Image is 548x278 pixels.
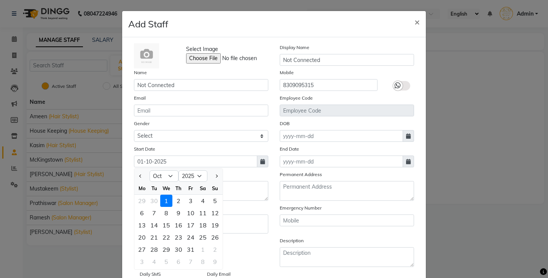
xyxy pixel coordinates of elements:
[134,156,257,167] input: yyyy-mm-dd
[209,243,221,256] div: Sunday, November 2, 2025
[185,231,197,243] div: Friday, October 24, 2025
[160,207,172,219] div: Wednesday, October 8, 2025
[136,219,148,231] div: Monday, October 13, 2025
[280,79,378,91] input: Mobile
[160,182,172,194] div: We
[172,243,185,256] div: 30
[185,243,197,256] div: 31
[185,256,197,268] div: Friday, November 7, 2025
[197,195,209,207] div: Saturday, October 4, 2025
[197,256,209,268] div: 8
[186,53,290,64] input: Select Image
[185,219,197,231] div: 17
[185,219,197,231] div: Friday, October 17, 2025
[185,182,197,194] div: Fr
[136,207,148,219] div: 6
[172,219,185,231] div: Thursday, October 16, 2025
[136,231,148,243] div: 20
[136,243,148,256] div: 27
[160,256,172,268] div: 5
[160,243,172,256] div: Wednesday, October 29, 2025
[207,271,231,278] label: Daily Email
[197,243,209,256] div: 1
[134,146,155,153] label: Start Date
[213,170,220,182] button: Next month
[160,219,172,231] div: 15
[209,207,221,219] div: Sunday, October 12, 2025
[134,69,147,76] label: Name
[160,195,172,207] div: 1
[185,207,197,219] div: Friday, October 10, 2025
[160,243,172,256] div: 29
[197,182,209,194] div: Sa
[136,231,148,243] div: Monday, October 20, 2025
[172,243,185,256] div: Thursday, October 30, 2025
[280,120,290,127] label: DOB
[209,256,221,268] div: Sunday, November 9, 2025
[280,130,403,142] input: yyyy-mm-dd
[209,256,221,268] div: 9
[136,195,148,207] div: 29
[280,105,414,116] input: Employee Code
[280,146,299,153] label: End Date
[148,219,160,231] div: Tuesday, October 14, 2025
[160,195,172,207] div: Wednesday, October 1, 2025
[209,195,221,207] div: 5
[148,256,160,268] div: Tuesday, November 4, 2025
[148,207,160,219] div: Tuesday, October 7, 2025
[197,231,209,243] div: 25
[209,219,221,231] div: Sunday, October 19, 2025
[172,231,185,243] div: Thursday, October 23, 2025
[160,231,172,243] div: 22
[148,195,160,207] div: Tuesday, September 30, 2025
[148,231,160,243] div: 21
[185,256,197,268] div: 7
[209,231,221,243] div: Sunday, October 26, 2025
[136,256,148,268] div: Monday, November 3, 2025
[185,195,197,207] div: 3
[197,207,209,219] div: 11
[160,231,172,243] div: Wednesday, October 22, 2025
[134,120,150,127] label: Gender
[197,195,209,207] div: 4
[280,237,304,244] label: Description
[185,195,197,207] div: Friday, October 3, 2025
[185,231,197,243] div: 24
[197,219,209,231] div: Saturday, October 18, 2025
[150,170,178,182] select: Select month
[186,45,218,53] span: Select Image
[280,44,309,51] label: Display Name
[148,219,160,231] div: 14
[172,219,185,231] div: 16
[197,243,209,256] div: Saturday, November 1, 2025
[172,195,185,207] div: Thursday, October 2, 2025
[136,243,148,256] div: Monday, October 27, 2025
[209,195,221,207] div: Sunday, October 5, 2025
[172,207,185,219] div: Thursday, October 9, 2025
[172,207,185,219] div: 9
[136,195,148,207] div: Monday, September 29, 2025
[148,207,160,219] div: 7
[148,256,160,268] div: 4
[280,171,322,178] label: Permanent Address
[128,17,168,31] h4: Add Staff
[136,219,148,231] div: 13
[172,182,185,194] div: Th
[137,170,144,182] button: Previous month
[136,207,148,219] div: Monday, October 6, 2025
[134,43,159,68] img: Cinque Terre
[209,219,221,231] div: 19
[185,207,197,219] div: 10
[280,214,414,226] input: Mobile
[414,16,420,27] span: ×
[197,231,209,243] div: Saturday, October 25, 2025
[148,243,160,256] div: 28
[172,195,185,207] div: 2
[134,95,146,102] label: Email
[178,170,207,182] select: Select year
[134,79,268,91] input: Name
[197,207,209,219] div: Saturday, October 11, 2025
[148,231,160,243] div: Tuesday, October 21, 2025
[280,205,322,211] label: Emergency Number
[280,95,313,102] label: Employee Code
